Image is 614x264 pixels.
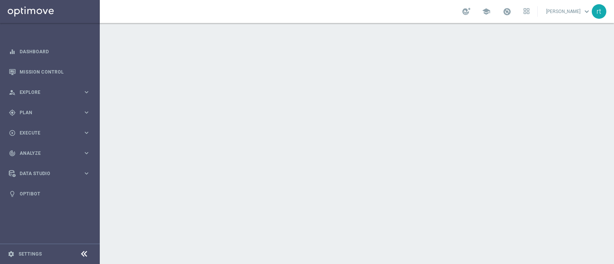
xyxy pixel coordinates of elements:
span: Plan [20,110,83,115]
a: Mission Control [20,62,90,82]
i: play_circle_outline [9,130,16,136]
span: Analyze [20,151,83,156]
i: lightbulb [9,190,16,197]
a: Dashboard [20,41,90,62]
i: settings [8,251,15,257]
button: Data Studio keyboard_arrow_right [8,171,91,177]
div: rt [592,4,606,19]
div: Mission Control [9,62,90,82]
i: person_search [9,89,16,96]
i: keyboard_arrow_right [83,149,90,157]
div: Plan [9,109,83,116]
div: Analyze [9,150,83,157]
a: [PERSON_NAME]keyboard_arrow_down [545,6,592,17]
i: keyboard_arrow_right [83,129,90,136]
i: keyboard_arrow_right [83,170,90,177]
span: Execute [20,131,83,135]
button: track_changes Analyze keyboard_arrow_right [8,150,91,156]
a: Optibot [20,184,90,204]
button: person_search Explore keyboard_arrow_right [8,89,91,95]
button: play_circle_outline Execute keyboard_arrow_right [8,130,91,136]
button: Mission Control [8,69,91,75]
i: gps_fixed [9,109,16,116]
div: Data Studio [9,170,83,177]
i: keyboard_arrow_right [83,109,90,116]
button: lightbulb Optibot [8,191,91,197]
span: Explore [20,90,83,95]
div: Optibot [9,184,90,204]
div: Explore [9,89,83,96]
div: Dashboard [9,41,90,62]
div: Execute [9,130,83,136]
a: Settings [18,252,42,256]
span: Data Studio [20,171,83,176]
i: equalizer [9,48,16,55]
i: keyboard_arrow_right [83,89,90,96]
span: keyboard_arrow_down [583,7,591,16]
button: gps_fixed Plan keyboard_arrow_right [8,110,91,116]
button: equalizer Dashboard [8,49,91,55]
span: school [482,7,490,16]
i: track_changes [9,150,16,157]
